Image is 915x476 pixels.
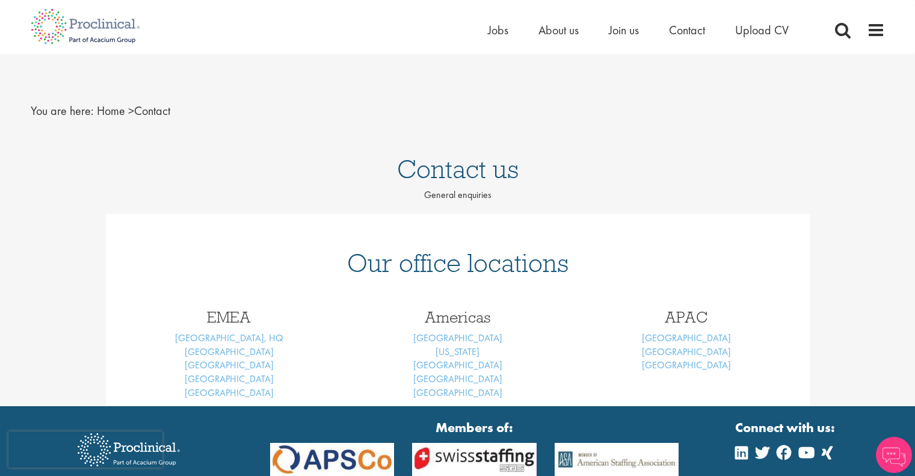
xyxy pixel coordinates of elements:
[185,386,274,399] a: [GEOGRAPHIC_DATA]
[538,22,579,38] a: About us
[270,418,679,437] strong: Members of:
[413,332,502,344] a: [GEOGRAPHIC_DATA]
[642,345,731,358] a: [GEOGRAPHIC_DATA]
[69,425,189,475] img: Proclinical Recruitment
[735,418,837,437] strong: Connect with us:
[609,22,639,38] a: Join us
[175,332,283,344] a: [GEOGRAPHIC_DATA], HQ
[669,22,705,38] a: Contact
[128,103,134,119] span: >
[488,22,508,38] a: Jobs
[413,359,502,371] a: [GEOGRAPHIC_DATA]
[8,431,162,468] iframe: reCAPTCHA
[642,359,731,371] a: [GEOGRAPHIC_DATA]
[185,359,274,371] a: [GEOGRAPHIC_DATA]
[185,345,274,358] a: [GEOGRAPHIC_DATA]
[185,372,274,385] a: [GEOGRAPHIC_DATA]
[124,309,334,325] h3: EMEA
[124,250,792,276] h1: Our office locations
[876,437,912,473] img: Chatbot
[436,345,479,358] a: [US_STATE]
[413,386,502,399] a: [GEOGRAPHIC_DATA]
[353,309,563,325] h3: Americas
[546,443,688,476] img: APSCo
[735,22,789,38] a: Upload CV
[31,103,94,119] span: You are here:
[403,443,546,476] img: APSCo
[581,309,792,325] h3: APAC
[97,103,170,119] span: Contact
[97,103,125,119] a: breadcrumb link to Home
[642,332,731,344] a: [GEOGRAPHIC_DATA]
[261,443,404,476] img: APSCo
[413,372,502,385] a: [GEOGRAPHIC_DATA]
